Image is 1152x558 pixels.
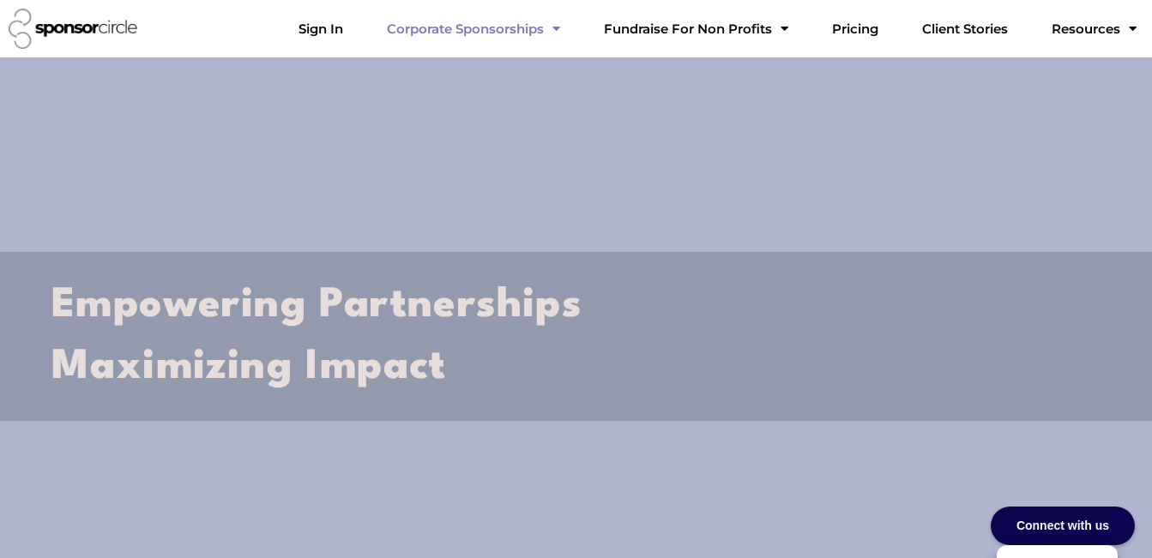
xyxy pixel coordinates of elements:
img: Sponsor Circle logo [9,9,137,49]
a: Resources [1038,12,1150,46]
div: Connect with us [991,507,1135,545]
h2: Empowering Partnerships Maximizing Impact [51,275,1101,398]
a: Pricing [818,12,892,46]
a: Corporate SponsorshipsMenu Toggle [373,12,574,46]
a: Sign In [285,12,357,46]
nav: Menu [285,12,1150,46]
a: Fundraise For Non ProfitsMenu Toggle [590,12,802,46]
a: Client Stories [908,12,1022,46]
